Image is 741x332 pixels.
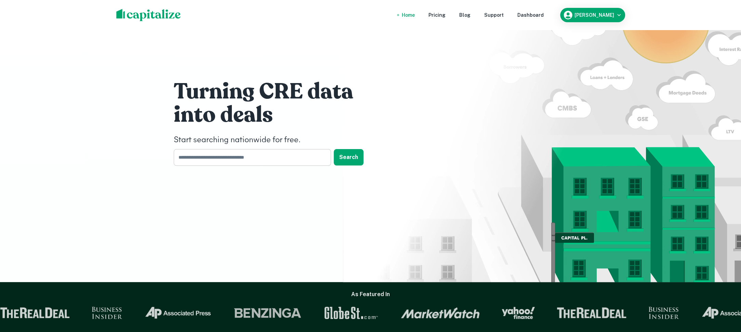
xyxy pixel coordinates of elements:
[334,149,363,165] button: Search
[484,11,504,19] a: Support
[144,307,212,319] img: Associated Press
[502,307,535,319] img: Yahoo Finance
[174,78,379,105] h1: Turning CRE data
[402,11,415,19] a: Home
[401,307,480,319] img: Market Watch
[560,8,625,22] button: [PERSON_NAME]
[116,9,181,21] img: capitalize-logo.png
[557,307,626,318] img: The Real Deal
[648,307,679,319] img: Business Insider
[428,11,446,19] a: Pricing
[234,307,302,319] img: Benzinga
[517,11,544,19] a: Dashboard
[174,134,379,146] h4: Start searching nationwide for free.
[323,307,379,319] img: GlobeSt
[707,277,741,310] iframe: Chat Widget
[174,101,379,129] h1: into deals
[351,290,390,298] h6: As Featured In
[574,13,614,17] h6: [PERSON_NAME]
[92,307,122,319] img: Business Insider
[459,11,471,19] a: Blog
